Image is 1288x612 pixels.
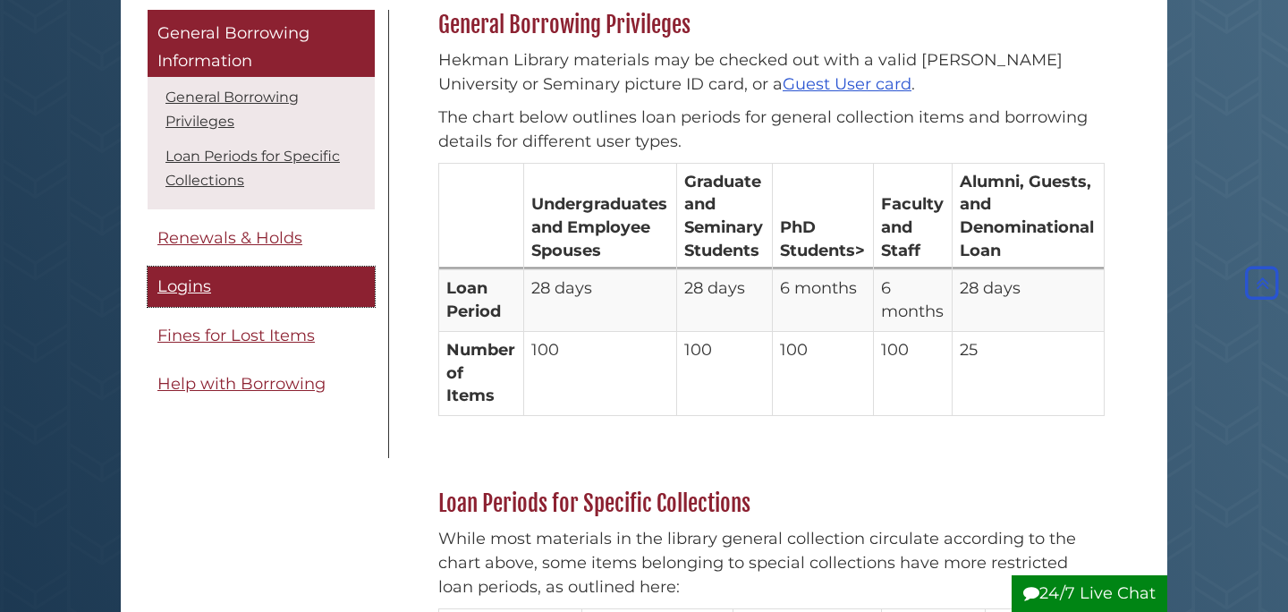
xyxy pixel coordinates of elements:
a: Fines for Lost Items [148,316,375,356]
td: 25 [953,331,1105,415]
span: Fines for Lost Items [157,326,315,345]
th: Graduate and Seminary Students [676,163,773,270]
div: Guide Pages [148,10,375,413]
td: 28 days [953,270,1105,331]
a: General Borrowing Privileges [165,89,299,130]
span: General Borrowing Information [157,23,309,72]
span: Help with Borrowing [157,374,326,394]
a: Renewals & Holds [148,218,375,259]
th: Loan Period [439,270,524,331]
a: General Borrowing Information [148,10,375,77]
th: Alumni, Guests, and Denominational Loan [953,163,1105,270]
p: While most materials in the library general collection circulate according to the chart above, so... [438,527,1105,599]
p: Hekman Library materials may be checked out with a valid [PERSON_NAME] University or Seminary pic... [438,48,1105,97]
span: Renewals & Holds [157,228,302,248]
a: Help with Borrowing [148,364,375,404]
h2: Loan Periods for Specific Collections [429,489,1114,518]
td: 100 [773,331,874,415]
td: 28 days [524,270,677,331]
td: 100 [676,331,773,415]
a: Back to Top [1241,274,1284,293]
a: Loan Periods for Specific Collections [165,148,340,189]
th: Number of Items [439,331,524,415]
p: The chart below outlines loan periods for general collection items and borrowing details for diff... [438,106,1105,154]
a: Logins [148,267,375,307]
th: PhD Students> [773,163,874,270]
td: 6 months [873,270,952,331]
td: 28 days [676,270,773,331]
button: 24/7 Live Chat [1012,575,1167,612]
h2: General Borrowing Privileges [429,11,1114,39]
td: 100 [524,331,677,415]
td: 100 [873,331,952,415]
td: 6 months [773,270,874,331]
th: Faculty and Staff [873,163,952,270]
th: Undergraduates and Employee Spouses [524,163,677,270]
span: Logins [157,276,211,296]
a: Guest User card [783,74,911,94]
